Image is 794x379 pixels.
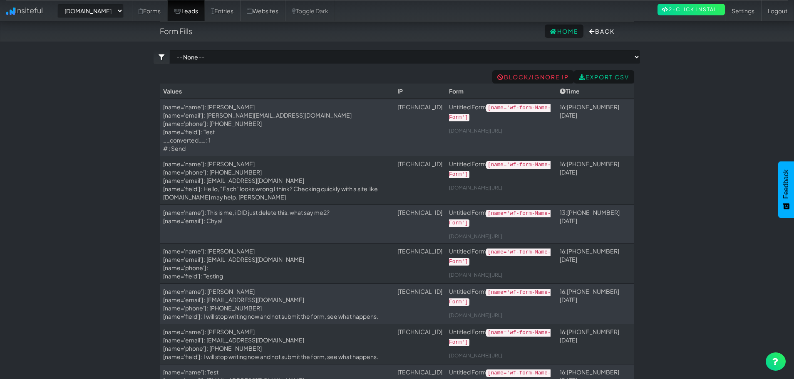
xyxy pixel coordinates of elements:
[160,27,192,35] h4: Form Fills
[449,160,553,179] p: Untitled Form
[449,161,551,178] code: [name='wf-form-Name-Form']
[449,249,551,266] code: [name='wf-form-Name-Form']
[6,7,15,15] img: icon.png
[285,0,335,21] a: Toggle Dark
[160,205,394,244] td: [name='name'] : This is me, i DID just delete this. what say me2? [name='email'] : Chya!
[725,0,761,21] a: Settings
[584,25,620,38] button: Back
[397,209,442,216] a: [TECHNICAL_ID]
[449,247,553,266] p: Untitled Form
[397,288,442,295] a: [TECHNICAL_ID]
[205,0,240,21] a: Entries
[394,84,446,99] th: IP
[545,25,583,38] a: Home
[446,84,556,99] th: Form
[556,99,634,156] td: 16:[PHONE_NUMBER][DATE]
[574,70,634,84] a: Export CSV
[132,0,167,21] a: Forms
[556,243,634,283] td: 16:[PHONE_NUMBER][DATE]
[397,368,442,376] a: [TECHNICAL_ID]
[160,283,394,324] td: [name='name'] : [PERSON_NAME] [name='email'] : [EMAIL_ADDRESS][DOMAIN_NAME] [name='phone'] : [PHO...
[449,327,553,347] p: Untitled Form
[397,247,442,255] a: [TECHNICAL_ID]
[160,156,394,205] td: [name='name'] : [PERSON_NAME] [name='phone'] : [PHONE_NUMBER] [name='email'] : [EMAIL_ADDRESS][DO...
[556,156,634,205] td: 16:[PHONE_NUMBER][DATE]
[556,205,634,244] td: 13:[PHONE_NUMBER][DATE]
[240,0,285,21] a: Websites
[449,128,502,134] a: [DOMAIN_NAME][URL]
[397,328,442,335] a: [TECHNICAL_ID]
[397,160,442,167] a: [TECHNICAL_ID]
[556,84,634,99] th: Time
[449,210,551,227] code: [name='wf-form-Name-Form']
[778,161,794,218] button: Feedback - Show survey
[449,329,551,346] code: [name='wf-form-Name-Form']
[449,103,553,122] p: Untitled Form
[449,208,553,227] p: Untitled Form
[160,243,394,283] td: [name='name'] : [PERSON_NAME] [name='email'] : [EMAIL_ADDRESS][DOMAIN_NAME] [name='phone'] : [nam...
[449,233,502,239] a: [DOMAIN_NAME][URL]
[160,324,394,364] td: [name='name'] : [PERSON_NAME] [name='email'] : [EMAIL_ADDRESS][DOMAIN_NAME] [name='phone'] : [PHO...
[449,287,553,306] p: Untitled Form
[782,170,790,199] span: Feedback
[449,352,502,359] a: [DOMAIN_NAME][URL]
[449,185,502,191] a: [DOMAIN_NAME][URL]
[397,103,442,111] a: [TECHNICAL_ID]
[449,272,502,278] a: [DOMAIN_NAME][URL]
[160,84,394,99] th: Values
[492,70,574,84] a: Block/Ignore IP
[449,104,551,121] code: [name='wf-form-Name-Form']
[761,0,794,21] a: Logout
[160,99,394,156] td: [name='name'] : [PERSON_NAME] [name='email'] : [PERSON_NAME][EMAIL_ADDRESS][DOMAIN_NAME] [name='p...
[167,0,205,21] a: Leads
[658,4,725,15] a: 2-Click Install
[449,289,551,306] code: [name='wf-form-Name-Form']
[449,312,502,318] a: [DOMAIN_NAME][URL]
[556,283,634,324] td: 16:[PHONE_NUMBER][DATE]
[556,324,634,364] td: 16:[PHONE_NUMBER][DATE]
